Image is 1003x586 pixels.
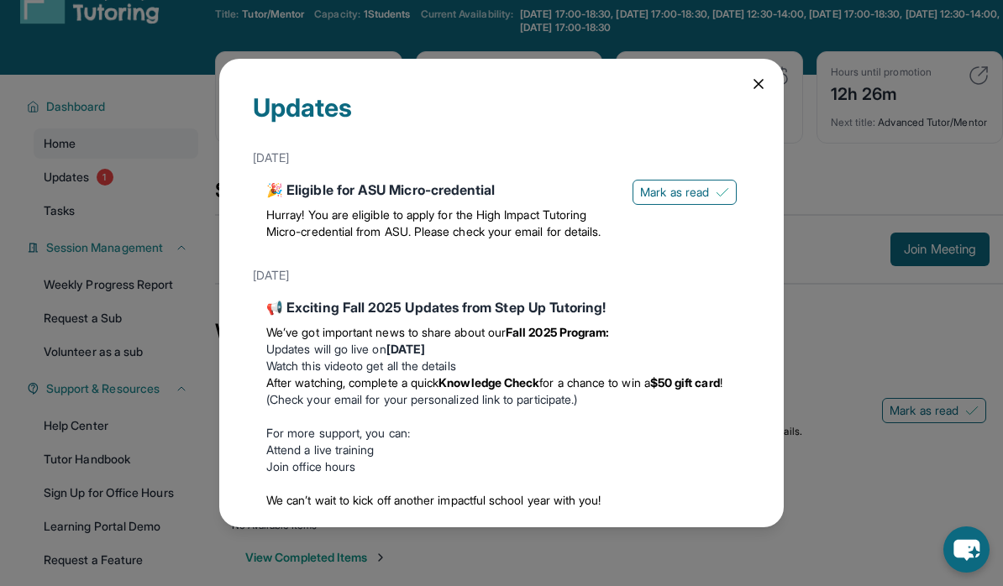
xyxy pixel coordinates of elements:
[720,375,722,390] span: !
[253,260,750,290] div: [DATE]
[633,180,737,205] button: Mark as read
[650,375,720,390] strong: $50 gift card
[253,143,750,173] div: [DATE]
[266,341,737,358] li: Updates will go live on
[266,374,737,408] li: (Check your email for your personalized link to participate.)
[253,92,750,143] div: Updates
[266,207,601,238] span: Hurray! You are eligible to apply for the High Impact Tutoring Micro-credential from ASU. Please ...
[640,184,709,201] span: Mark as read
[266,375,438,390] span: After watching, complete a quick
[266,358,737,374] li: to get all the details
[438,375,539,390] strong: Knowledge Check
[716,186,729,199] img: Mark as read
[266,180,619,200] div: 🎉 Eligible for ASU Micro-credential
[266,442,375,457] a: Attend a live training
[943,526,990,573] button: chat-button
[266,493,601,507] span: We can’t wait to kick off another impactful school year with you!
[266,358,353,373] a: Watch this video
[506,325,609,339] strong: Fall 2025 Program:
[266,297,737,317] div: 📢 Exciting Fall 2025 Updates from Step Up Tutoring!
[266,425,737,442] p: For more support, you can:
[386,342,425,356] strong: [DATE]
[539,375,649,390] span: for a chance to win a
[266,459,355,474] a: Join office hours
[266,325,506,339] span: We’ve got important news to share about our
